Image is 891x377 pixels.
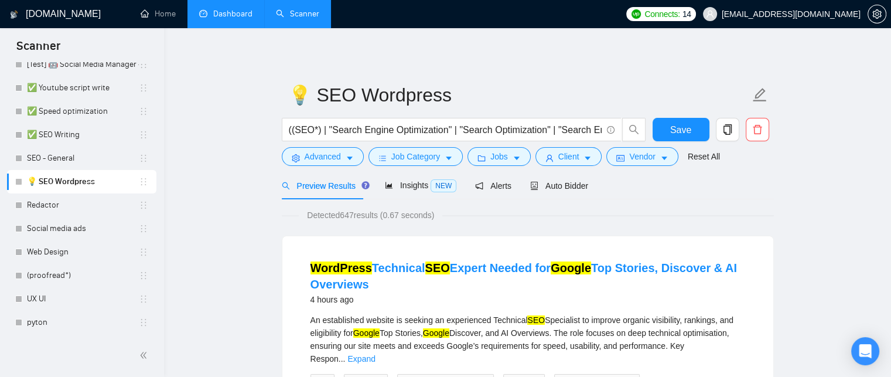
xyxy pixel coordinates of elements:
li: [Test] 🤖 Social Media Manager - America [7,53,156,76]
a: UX UI [27,287,139,311]
span: holder [139,294,148,304]
a: ✅ Youtube script write [27,76,139,100]
button: delete [746,118,769,141]
input: Scanner name... [288,80,750,110]
span: holder [139,130,148,140]
span: Vendor [629,150,655,163]
a: Redactor [27,193,139,217]
span: notification [475,182,483,190]
span: bars [378,154,387,162]
a: Expand [347,354,375,364]
span: info-circle [607,126,615,134]
span: caret-down [513,154,521,162]
a: ✅ Speed optimization [27,100,139,123]
img: logo [10,5,18,24]
mark: Google [551,261,591,274]
span: Auto Bidder [530,181,588,191]
span: holder [139,177,148,186]
span: caret-down [660,154,668,162]
span: Advanced [305,150,341,163]
mark: Google [423,328,449,338]
span: holder [139,154,148,163]
li: ✅ SEO Writing [7,123,156,147]
li: Social media ads [7,217,156,240]
li: ✅ Speed optimization [7,100,156,123]
span: copy [716,124,739,135]
span: area-chart [385,181,393,189]
button: setting [868,5,886,23]
span: search [623,124,645,135]
span: Client [558,150,579,163]
mark: WordPress [310,261,372,274]
span: search [282,182,290,190]
div: 4 hours ago [310,293,745,307]
span: holder [139,60,148,69]
button: userClientcaret-down [535,147,602,166]
li: UX UI [7,287,156,311]
span: Insights [385,181,456,190]
span: idcard [616,154,624,162]
span: Job Category [391,150,440,163]
span: Connects: [644,8,680,21]
a: searchScanner [276,9,319,19]
span: Detected 647 results (0.67 seconds) [299,209,442,222]
button: Save [653,118,709,141]
li: 💡 SEO Wordpress [7,170,156,193]
li: SEO - General [7,147,156,170]
li: ✅ Youtube script write [7,76,156,100]
span: robot [530,182,538,190]
button: copy [716,118,739,141]
mark: SEO [527,315,545,325]
span: holder [139,201,148,210]
span: holder [139,271,148,280]
li: pyton [7,311,156,334]
span: user [706,10,714,18]
a: (proofread*) [27,264,139,287]
a: WordPressTechnicalSEOExpert Needed forGoogleTop Stories, Discover & AI Overviews [310,261,737,291]
span: delete [746,124,769,135]
span: holder [139,247,148,257]
a: setting [868,9,886,19]
button: folderJobscaret-down [467,147,531,166]
input: Search Freelance Jobs... [289,123,602,137]
button: barsJob Categorycaret-down [368,147,463,166]
li: Web Design [7,240,156,264]
mark: Google [353,328,380,338]
span: folder [477,154,486,162]
button: idcardVendorcaret-down [606,147,678,166]
span: double-left [139,349,151,361]
a: Reset All [688,150,720,163]
a: SEO - General [27,147,139,170]
span: caret-down [346,154,354,162]
span: edit [752,87,767,103]
a: Web Design [27,240,139,264]
span: caret-down [445,154,453,162]
button: search [622,118,646,141]
span: NEW [431,179,456,192]
span: 14 [682,8,691,21]
span: Preview Results [282,181,366,191]
span: user [545,154,554,162]
span: holder [139,107,148,116]
span: Scanner [7,38,70,62]
div: An established website is seeking an experienced Technical Specialist to improve organic visibili... [310,314,745,365]
span: holder [139,83,148,93]
a: ✅ SEO Writing [27,123,139,147]
span: caret-down [583,154,592,162]
span: holder [139,224,148,233]
span: ... [339,354,346,364]
a: Social media ads [27,217,139,240]
a: [Test] 🤖 Social Media Manager - [GEOGRAPHIC_DATA] [27,53,139,76]
span: holder [139,318,148,327]
span: Jobs [490,150,508,163]
div: Tooltip anchor [360,180,371,191]
li: Redactor [7,193,156,217]
span: setting [292,154,300,162]
span: setting [868,9,886,19]
li: (proofread*) [7,264,156,287]
img: upwork-logo.png [631,9,641,19]
a: homeHome [141,9,176,19]
mark: SEO [425,261,450,274]
button: settingAdvancedcaret-down [282,147,364,166]
a: dashboardDashboard [199,9,252,19]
